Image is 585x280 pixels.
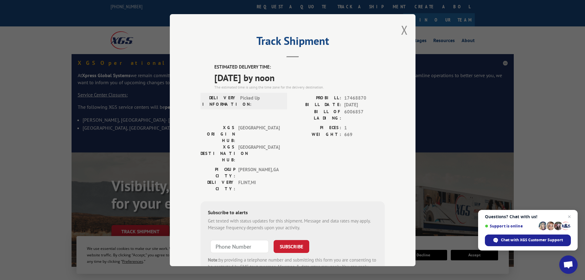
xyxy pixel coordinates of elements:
[293,124,341,131] label: PIECES:
[485,224,536,228] span: Support is online
[214,84,385,90] div: The estimated time is using the time zone for the delivery destination.
[344,108,385,121] span: 6006857
[201,179,235,192] label: DELIVERY CITY:
[208,208,377,217] div: Subscribe to alerts
[485,214,571,219] span: Questions? Chat with us!
[485,235,571,246] span: Chat with XGS Customer Support
[208,217,377,231] div: Get texted with status updates for this shipment. Message and data rates may apply. Message frequ...
[293,108,341,121] label: BILL OF LADING:
[201,37,385,48] h2: Track Shipment
[501,237,563,243] span: Chat with XGS Customer Support
[344,101,385,108] span: [DATE]
[401,22,408,38] button: Close modal
[201,124,235,144] label: XGS ORIGIN HUB:
[344,131,385,138] span: 669
[208,257,219,262] strong: Note:
[214,70,385,84] span: [DATE] by noon
[559,255,578,274] a: Open chat
[214,64,385,71] label: ESTIMATED DELIVERY TIME:
[240,94,282,107] span: Picked Up
[208,256,377,277] div: by providing a telephone number and submitting this form you are consenting to be contacted by SM...
[238,124,280,144] span: [GEOGRAPHIC_DATA]
[344,124,385,131] span: 1
[238,166,280,179] span: [PERSON_NAME] , GA
[201,144,235,163] label: XGS DESTINATION HUB:
[238,179,280,192] span: FLINT , MI
[202,94,237,107] label: DELIVERY INFORMATION:
[274,240,309,253] button: SUBSCRIBE
[293,94,341,101] label: PROBILL:
[210,240,269,253] input: Phone Number
[293,131,341,138] label: WEIGHT:
[293,101,341,108] label: BILL DATE:
[238,144,280,163] span: [GEOGRAPHIC_DATA]
[201,166,235,179] label: PICKUP CITY:
[344,94,385,101] span: 17468870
